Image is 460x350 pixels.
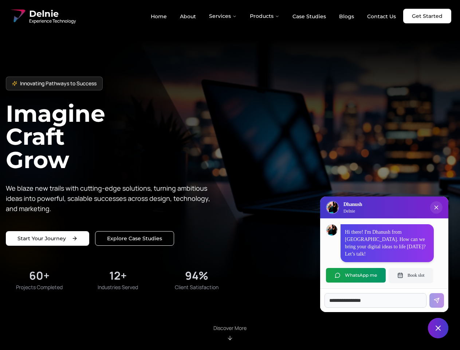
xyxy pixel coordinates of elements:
nav: Main [145,9,402,23]
button: Products [244,9,285,23]
button: Book slot [389,268,433,283]
p: Discover More [213,324,247,332]
p: Delnie [343,208,362,214]
button: Services [203,9,243,23]
div: 94% [185,269,208,282]
img: Dhanush [326,225,337,236]
img: Delnie Logo [327,202,338,213]
h3: Dhanush [343,201,362,208]
h1: Imagine Craft Grow [6,102,230,171]
a: Case Studies [287,10,332,23]
a: Contact Us [361,10,402,23]
span: Projects Completed [16,284,63,291]
a: About [174,10,202,23]
span: Innovating Pathways to Success [20,80,97,87]
button: Close chat [428,318,448,338]
span: Delnie [29,8,76,20]
a: Blogs [333,10,360,23]
div: 12+ [109,269,127,282]
div: 60+ [29,269,50,282]
a: Explore our solutions [95,231,174,246]
a: Delnie Logo Full [9,7,76,25]
a: Home [145,10,173,23]
p: Hi there! I'm Dhanush from [GEOGRAPHIC_DATA]. How can we bring your digital ideas to life [DATE]?... [345,229,429,258]
button: Close chat popup [430,201,443,214]
button: WhatsApp me [326,268,386,283]
a: Start your project with us [6,231,89,246]
span: Experience Technology [29,18,76,24]
span: Industries Served [98,284,138,291]
span: Client Satisfaction [175,284,219,291]
a: Get Started [403,9,451,23]
img: Delnie Logo [9,7,26,25]
p: We blaze new trails with cutting-edge solutions, turning ambitious ideas into powerful, scalable ... [6,183,216,214]
div: Scroll to About section [213,324,247,341]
